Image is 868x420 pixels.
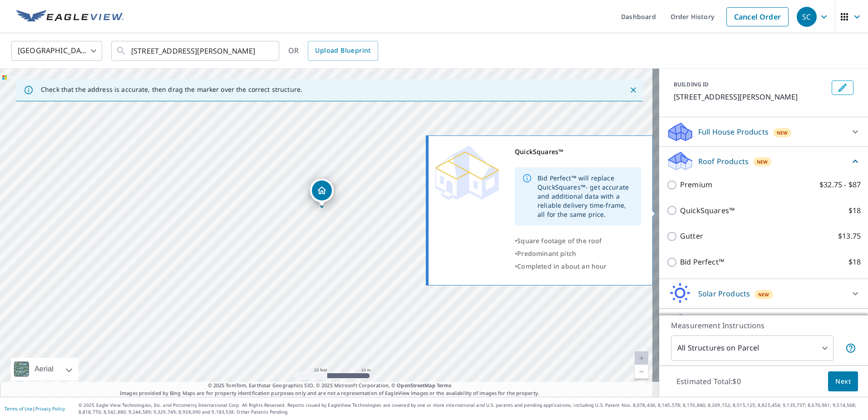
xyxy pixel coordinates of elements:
[680,230,703,242] p: Gutter
[819,179,861,190] p: $32.75 - $87
[515,235,641,247] div: •
[845,343,856,354] span: Your report will include each building or structure inside the parcel boundary. In some cases, du...
[666,121,861,143] div: Full House ProductsNew
[515,247,641,260] div: •
[797,7,817,27] div: SC
[832,80,853,95] button: Edit building 1
[635,351,648,365] a: Current Level 20, Zoom In Disabled
[11,38,102,64] div: [GEOGRAPHIC_DATA]
[310,179,334,207] div: Dropped pin, building 1, Residential property, 2276 7th St W Saint Paul, MN 55116
[41,85,302,94] p: Check that the address is accurate, then drag the marker over the correct structure.
[848,205,861,216] p: $18
[208,382,452,390] span: © 2025 TomTom, Earthstar Geographics SIO, © 2025 Microsoft Corporation, ©
[757,158,768,165] span: New
[315,45,370,56] span: Upload Blueprint
[515,145,641,158] div: QuickSquares™
[698,126,769,137] p: Full House Products
[515,260,641,273] div: •
[5,405,33,412] a: Terms of Use
[517,249,576,258] span: Predominant pitch
[666,283,861,305] div: Solar ProductsNew
[848,256,861,268] p: $18
[397,382,435,389] a: OpenStreetMap
[758,291,769,298] span: New
[131,38,261,64] input: Search by address or latitude-longitude
[835,376,851,387] span: Next
[666,312,861,334] div: Walls ProductsNew
[437,382,452,389] a: Terms
[288,41,378,61] div: OR
[35,405,65,412] a: Privacy Policy
[674,91,828,102] p: [STREET_ADDRESS][PERSON_NAME]
[777,129,788,136] span: New
[680,256,724,268] p: Bid Perfect™
[674,80,709,88] p: BUILDING ID
[635,365,648,379] a: Current Level 20, Zoom Out
[517,236,602,245] span: Square footage of the roof
[11,358,79,380] div: Aerial
[669,371,748,391] p: Estimated Total: $0
[5,406,65,411] p: |
[680,205,735,216] p: QuickSquares™
[627,84,639,96] button: Close
[308,41,378,61] a: Upload Blueprint
[517,262,607,270] span: Completed in about an hour
[435,145,499,200] img: Premium
[671,335,833,361] div: All Structures on Parcel
[726,7,789,26] a: Cancel Order
[698,156,749,167] p: Roof Products
[16,10,123,24] img: EV Logo
[680,179,712,190] p: Premium
[671,320,856,331] p: Measurement Instructions
[538,170,634,223] div: Bid Perfect™ will replace QuickSquares™- get accurate and additional data with a reliable deliver...
[698,288,750,299] p: Solar Products
[32,358,56,380] div: Aerial
[838,230,861,242] p: $13.75
[666,150,861,172] div: Roof ProductsNew
[828,371,858,392] button: Next
[79,402,863,415] p: © 2025 Eagle View Technologies, Inc. and Pictometry International Corp. All Rights Reserved. Repo...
